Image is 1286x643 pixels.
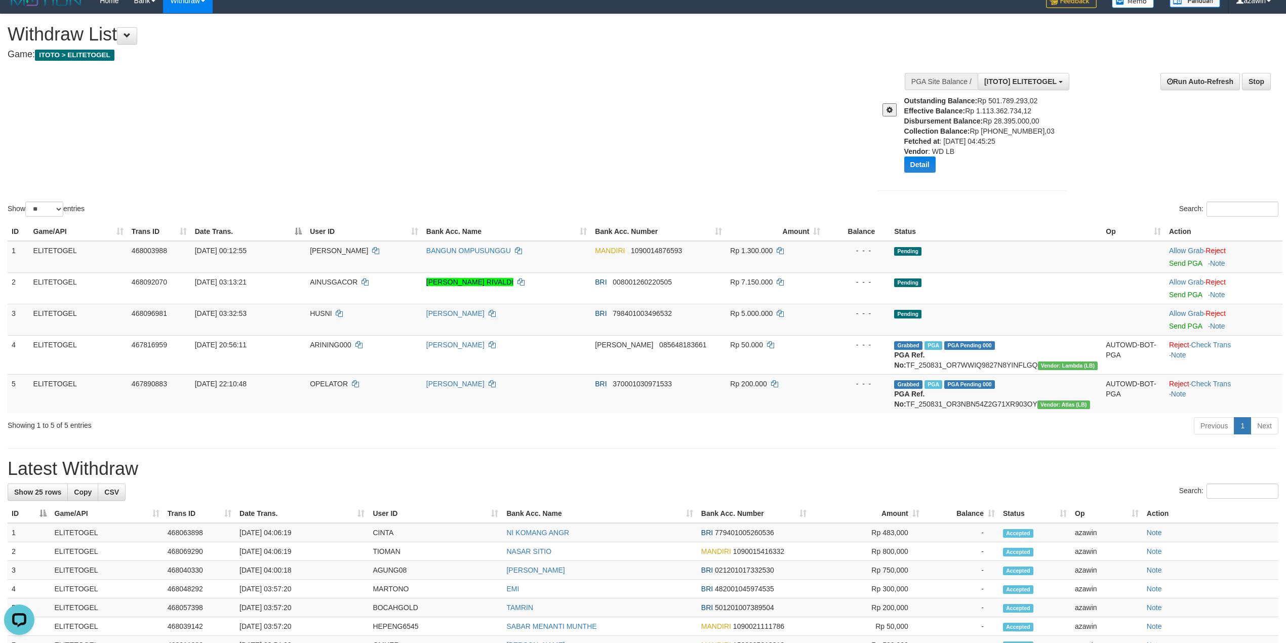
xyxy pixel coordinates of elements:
a: Next [1251,417,1278,434]
div: - - - [828,277,886,287]
td: - [923,523,999,542]
div: - - - [828,246,886,256]
a: Show 25 rows [8,484,68,501]
td: 468040330 [164,561,235,580]
td: 468069290 [164,542,235,561]
span: · [1169,309,1205,317]
td: Rp 200,000 [811,598,923,617]
span: Rp 200.000 [730,380,767,388]
a: Previous [1194,417,1234,434]
td: 2 [8,542,51,561]
th: ID [8,222,29,241]
th: Bank Acc. Name: activate to sort column ascending [422,222,591,241]
span: AINUSGACOR [310,278,357,286]
a: Send PGA [1169,291,1202,299]
div: - - - [828,340,886,350]
a: Run Auto-Refresh [1160,73,1240,90]
a: Note [1171,390,1186,398]
span: [DATE] 03:13:21 [195,278,247,286]
td: AUTOWD-BOT-PGA [1102,374,1165,413]
td: 4 [8,335,29,374]
button: Detail [904,156,936,173]
span: MANDIRI [595,247,625,255]
th: ID: activate to sort column descending [8,504,51,523]
td: 468057398 [164,598,235,617]
a: Reject [1205,278,1226,286]
span: [DATE] 22:10:48 [195,380,247,388]
span: Vendor URL: https://dashboard.q2checkout.com/secure [1038,361,1098,370]
a: [PERSON_NAME] [506,566,565,574]
td: 468063898 [164,523,235,542]
td: - [923,580,999,598]
span: ITOTO > ELITETOGEL [35,50,114,61]
a: EMI [506,585,519,593]
a: Reject [1169,380,1189,388]
th: Bank Acc. Number: activate to sort column ascending [697,504,811,523]
select: Showentries [25,202,63,217]
div: Showing 1 to 5 of 5 entries [8,416,528,430]
td: - [923,542,999,561]
span: Rp 50.000 [730,341,763,349]
th: Status: activate to sort column ascending [999,504,1071,523]
td: Rp 750,000 [811,561,923,580]
b: Vendor [904,147,928,155]
div: Rp 501.789.293,02 Rp 1.113.362.734,12 Rp 28.395.000,00 Rp [PHONE_NUMBER],03 : [DATE] 04:45:25 : W... [904,96,1074,180]
a: CSV [98,484,126,501]
span: Rp 5.000.000 [730,309,773,317]
span: [DATE] 20:56:11 [195,341,247,349]
td: [DATE] 03:57:20 [235,580,369,598]
span: Grabbed [894,341,922,350]
th: Bank Acc. Number: activate to sort column ascending [591,222,726,241]
td: · · [1165,374,1282,413]
a: [PERSON_NAME] RIVALDI [426,278,513,286]
span: MANDIRI [701,622,731,630]
td: [DATE] 04:06:19 [235,542,369,561]
span: BRI [595,380,607,388]
th: User ID: activate to sort column ascending [306,222,422,241]
td: TF_250831_OR7WWIQ9827N8YINFLGQ [890,335,1102,374]
td: Rp 483,000 [811,523,923,542]
span: Accepted [1003,548,1033,556]
span: 467890883 [132,380,167,388]
th: Balance [824,222,890,241]
td: ELITETOGEL [29,374,128,413]
td: azawin [1071,561,1143,580]
td: ELITETOGEL [29,272,128,304]
label: Show entries [8,202,85,217]
a: Check Trans [1191,380,1231,388]
td: ELITETOGEL [29,241,128,273]
th: Trans ID: activate to sort column ascending [164,504,235,523]
td: [DATE] 03:57:20 [235,617,369,636]
td: azawin [1071,617,1143,636]
input: Search: [1207,484,1278,499]
span: 468092070 [132,278,167,286]
td: ELITETOGEL [51,617,164,636]
a: [PERSON_NAME] [426,341,485,349]
span: Accepted [1003,604,1033,613]
span: BRI [701,529,713,537]
b: Disbursement Balance: [904,117,983,125]
td: ELITETOGEL [51,561,164,580]
th: Action [1165,222,1282,241]
span: Copy 008001260220505 to clipboard [613,278,672,286]
span: Pending [894,278,921,287]
td: Rp 300,000 [811,580,923,598]
a: Reject [1205,309,1226,317]
a: Note [1147,547,1162,555]
a: Note [1147,529,1162,537]
b: Effective Balance: [904,107,966,115]
span: ARINING000 [310,341,351,349]
span: · [1169,278,1205,286]
span: 468096981 [132,309,167,317]
td: · · [1165,335,1282,374]
td: TF_250831_OR3NBN54Z2G71XR903OY [890,374,1102,413]
td: 468039142 [164,617,235,636]
th: Date Trans.: activate to sort column descending [191,222,306,241]
td: 2 [8,272,29,304]
th: Balance: activate to sort column ascending [923,504,999,523]
span: BRI [595,309,607,317]
a: Note [1147,604,1162,612]
span: Copy 798401003496532 to clipboard [613,309,672,317]
a: Allow Grab [1169,247,1203,255]
a: Note [1147,585,1162,593]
